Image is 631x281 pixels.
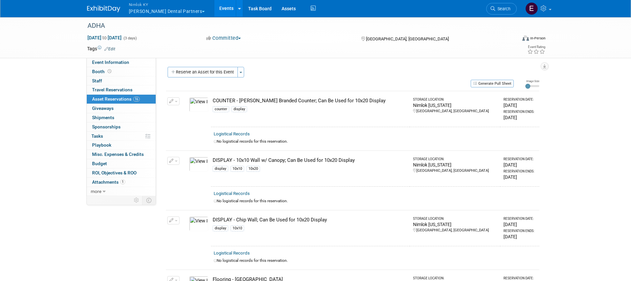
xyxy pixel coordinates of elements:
[92,96,140,102] span: Asset Reservations
[92,179,125,185] span: Attachments
[87,187,156,196] a: more
[92,87,132,92] span: Travel Reservations
[231,225,244,231] div: 10x10
[87,168,156,177] a: ROI, Objectives & ROO
[87,6,120,12] img: ExhibitDay
[87,113,156,122] a: Shipments
[213,225,228,231] div: display
[214,258,537,263] div: No logistical records for this reservation.
[213,157,407,164] div: DISPLAY - 10x10 Wall w/ Canopy; Can Be Used for 10x20 Display
[120,179,125,184] span: 1
[189,157,208,171] img: View Images
[92,161,107,166] span: Budget
[104,47,115,51] a: Edit
[503,216,536,221] div: Reservation Date:
[413,221,498,228] div: Nimlok [US_STATE]
[413,162,498,168] div: Nimlok [US_STATE]
[503,229,536,233] div: Reservation Ends:
[168,67,238,77] button: Reserve an Asset for this Event
[214,251,250,256] a: Logistical Records
[413,168,498,173] div: [GEOGRAPHIC_DATA], [GEOGRAPHIC_DATA]
[91,189,101,194] span: more
[214,131,250,136] a: Logistical Records
[87,76,156,85] a: Staff
[91,133,103,139] span: Tasks
[413,216,498,221] div: Storage Location:
[503,233,536,240] div: [DATE]
[495,6,510,11] span: Search
[525,79,539,83] div: Image Size
[231,166,244,172] div: 10x10
[189,216,208,231] img: View Images
[214,191,250,196] a: Logistical Records
[366,36,449,41] span: [GEOGRAPHIC_DATA], [GEOGRAPHIC_DATA]
[87,104,156,113] a: Giveaways
[92,115,114,120] span: Shipments
[503,276,536,281] div: Reservation Date:
[527,45,545,49] div: Event Rating
[87,85,156,94] a: Travel Reservations
[87,122,156,131] a: Sponsorships
[413,157,498,162] div: Storage Location:
[204,35,243,42] button: Committed
[87,58,156,67] a: Event Information
[87,141,156,150] a: Playbook
[413,102,498,109] div: Nimlok [US_STATE]
[413,276,498,281] div: Storage Location:
[522,35,529,41] img: Format-Inperson.png
[503,102,536,109] div: [DATE]
[92,170,136,175] span: ROI, Objectives & ROO
[101,35,108,40] span: to
[129,1,205,8] span: Nimlok KY
[92,152,144,157] span: Misc. Expenses & Credits
[213,97,407,104] div: COUNTER - [PERSON_NAME] Branded Counter; Can Be Used for 10x20 Display
[87,67,156,76] a: Booth
[189,97,208,112] img: View Images
[214,139,537,144] div: No logistical records for this reservation.
[503,221,536,228] div: [DATE]
[503,169,536,174] div: Reservation Ends:
[142,196,156,205] td: Toggle Event Tabs
[92,60,129,65] span: Event Information
[87,150,156,159] a: Misc. Expenses & Credits
[213,166,228,172] div: display
[478,34,546,44] div: Event Format
[87,95,156,104] a: Asset Reservations16
[123,36,137,40] span: (3 days)
[213,216,407,223] div: DISPLAY - Chip Wall; Can Be Used for 10x20 Display
[471,80,514,87] button: Generate Pull Sheet
[214,198,537,204] div: No logistical records for this reservation.
[87,132,156,141] a: Tasks
[92,106,114,111] span: Giveaways
[92,124,121,129] span: Sponsorships
[133,97,140,102] span: 16
[87,159,156,168] a: Budget
[413,109,498,114] div: [GEOGRAPHIC_DATA], [GEOGRAPHIC_DATA]
[87,35,122,41] span: [DATE] [DATE]
[503,157,536,162] div: Reservation Date:
[503,174,536,180] div: [DATE]
[503,162,536,168] div: [DATE]
[85,20,507,32] div: ADHA
[232,106,247,112] div: display
[530,36,546,41] div: In-Person
[131,196,142,205] td: Personalize Event Tab Strip
[87,45,115,52] td: Tags
[413,97,498,102] div: Storage Location:
[525,2,538,15] img: Elizabeth Griffin
[486,3,517,15] a: Search
[413,228,498,233] div: [GEOGRAPHIC_DATA], [GEOGRAPHIC_DATA]
[106,69,113,74] span: Booth not reserved yet
[92,78,102,83] span: Staff
[87,178,156,187] a: Attachments1
[503,97,536,102] div: Reservation Date:
[503,114,536,121] div: [DATE]
[246,166,260,172] div: 10x20
[503,110,536,114] div: Reservation Ends:
[92,142,111,148] span: Playbook
[92,69,113,74] span: Booth
[213,106,229,112] div: counter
